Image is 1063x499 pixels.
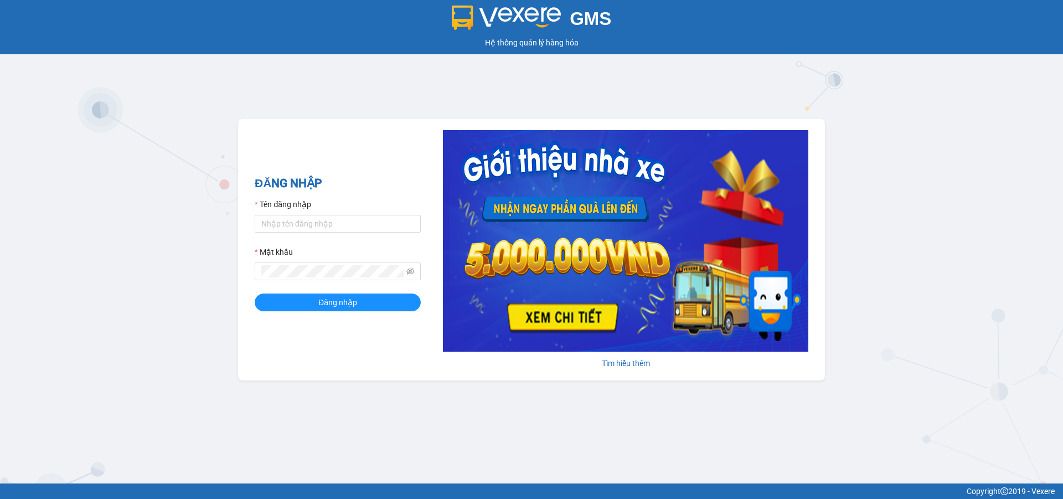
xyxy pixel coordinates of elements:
div: Copyright 2019 - Vexere [8,485,1055,497]
div: Tìm hiểu thêm [443,357,808,369]
span: eye-invisible [406,267,414,275]
button: Đăng nhập [255,294,421,311]
input: Tên đăng nhập [255,215,421,233]
span: copyright [1000,487,1008,495]
h2: ĐĂNG NHẬP [255,174,421,193]
a: GMS [452,17,612,25]
img: logo 2 [452,6,561,30]
span: GMS [570,8,611,29]
div: Hệ thống quản lý hàng hóa [3,37,1060,49]
label: Tên đăng nhập [255,198,311,210]
label: Mật khẩu [255,246,293,258]
input: Mật khẩu [261,265,404,277]
img: banner-0 [443,130,808,352]
span: Đăng nhập [318,296,357,308]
